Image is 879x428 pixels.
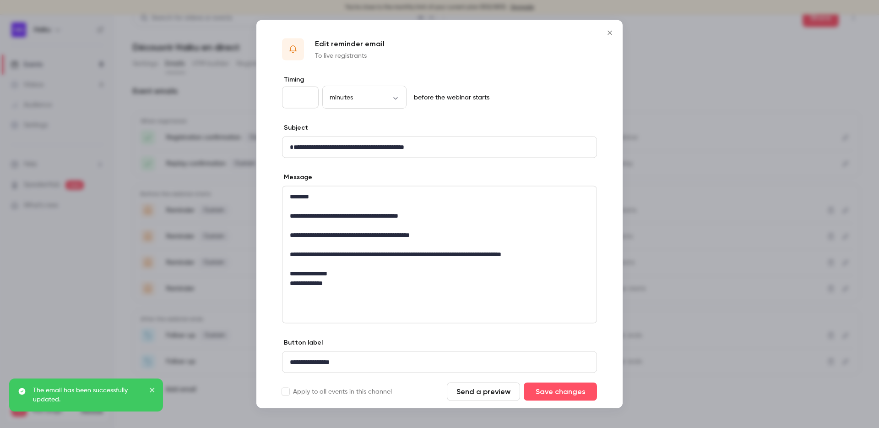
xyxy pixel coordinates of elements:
label: Subject [282,123,308,132]
p: before the webinar starts [410,93,489,102]
label: Message [282,173,312,182]
p: To live registrants [315,51,385,60]
button: close [149,386,156,397]
label: Apply to all events in this channel [282,387,392,396]
button: Save changes [524,383,597,401]
div: editor [282,137,597,158]
button: Send a preview [447,383,520,401]
div: editor [282,187,597,303]
div: editor [282,352,597,373]
div: minutes [322,93,407,102]
label: Button label [282,338,323,347]
p: The email has been successfully updated. [33,386,143,404]
label: Timing [282,75,597,84]
button: Close [601,24,619,42]
p: Edit reminder email [315,38,385,49]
